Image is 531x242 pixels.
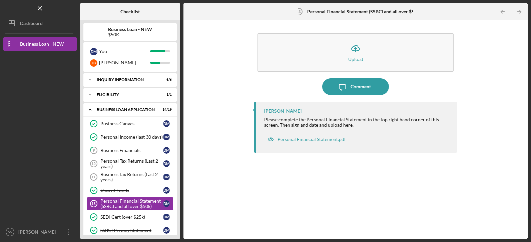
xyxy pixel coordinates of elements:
a: 9Business FinancialsDM [87,144,173,157]
tspan: 11 [91,175,95,179]
div: Upload [348,57,363,62]
div: D M [163,227,170,234]
div: D M [163,174,170,180]
div: ELIGIBILITY [97,93,155,97]
div: D M [163,120,170,127]
div: J B [90,59,97,67]
div: [PERSON_NAME] [264,108,302,114]
div: SEDI Cert (over $25k) [100,214,163,220]
tspan: 13 [297,10,301,14]
div: Personal Financial Statement.pdf [278,137,346,142]
div: $50K [108,32,152,37]
div: Business Financials [100,148,163,153]
div: SSBCI Privacy Statement [100,228,163,233]
a: SSBCI Privacy StatementDM [87,224,173,237]
div: Business Canvas [100,121,163,126]
div: D M [163,200,170,207]
div: BUSINESS LOAN APPLICATION [97,108,155,112]
button: Upload [257,33,453,72]
tspan: 9 [93,148,95,153]
div: Dashboard [20,17,43,32]
b: Checklist [120,9,140,14]
div: Personal Financial Statement (SSBCI and all over $50k) [100,198,163,209]
div: Personal Income (last 30 days) [100,134,163,140]
a: Personal Income (last 30 days)DM [87,130,173,144]
div: You [99,46,150,57]
button: Dashboard [3,17,77,30]
div: Business Tax Returns (Last 2 years) [100,172,163,182]
div: D M [163,147,170,154]
div: Personal Tax Returns (Last 2 years) [100,158,163,169]
div: INQUIRY INFORMATION [97,78,155,82]
div: 6 / 6 [160,78,172,82]
a: 10Personal Tax Returns (Last 2 years)DM [87,157,173,170]
div: Comment [351,78,371,95]
div: [PERSON_NAME] [99,57,150,68]
div: D M [90,48,97,55]
div: D M [163,214,170,220]
div: D M [163,160,170,167]
button: Business Loan - NEW [3,37,77,51]
button: Comment [322,78,389,95]
div: D M [163,134,170,140]
text: DM [8,230,13,234]
b: Personal Financial Statement (SSBCI and all over $50k) [307,9,421,14]
a: Uses of FundsDM [87,184,173,197]
button: Personal Financial Statement.pdf [264,133,349,146]
div: Uses of Funds [100,188,163,193]
a: 13Personal Financial Statement (SSBCI and all over $50k)DM [87,197,173,210]
div: Please complete the Personal Financial Statement in the top right hand corner of this screen. The... [264,117,450,128]
div: D M [163,187,170,194]
tspan: 13 [91,202,95,206]
button: DM[PERSON_NAME] [3,225,77,239]
a: 11Business Tax Returns (Last 2 years)DM [87,170,173,184]
div: 1 / 1 [160,93,172,97]
b: Business Loan - NEW [108,27,152,32]
tspan: 10 [91,162,95,166]
div: 14 / 19 [160,108,172,112]
div: Business Loan - NEW [20,37,64,52]
a: SEDI Cert (over $25k)DM [87,210,173,224]
a: Business CanvasDM [87,117,173,130]
div: [PERSON_NAME] [17,225,60,240]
